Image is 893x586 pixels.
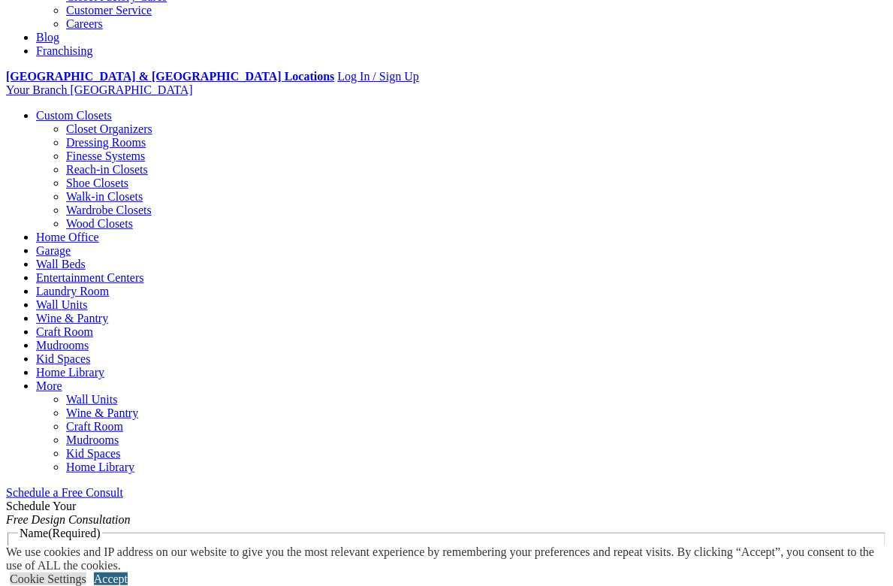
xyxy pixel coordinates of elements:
[6,83,67,96] span: Your Branch
[36,298,87,311] a: Wall Units
[66,136,146,149] a: Dressing Rooms
[36,271,144,284] a: Entertainment Centers
[66,447,120,460] a: Kid Spaces
[36,339,89,352] a: Mudrooms
[66,433,119,446] a: Mudrooms
[66,406,138,419] a: Wine & Pantry
[94,572,128,585] a: Accept
[36,31,59,44] a: Blog
[48,527,100,539] span: (Required)
[6,83,193,96] a: Your Branch [GEOGRAPHIC_DATA]
[36,244,71,257] a: Garage
[36,44,93,57] a: Franchising
[66,4,152,17] a: Customer Service
[6,486,123,499] a: Schedule a Free Consult (opens a dropdown menu)
[6,545,893,572] div: We use cookies and IP address on our website to give you the most relevant experience by remember...
[66,150,145,162] a: Finesse Systems
[36,258,86,270] a: Wall Beds
[6,500,131,526] span: Schedule Your
[66,190,143,203] a: Walk-in Closets
[66,461,134,473] a: Home Library
[36,312,108,325] a: Wine & Pantry
[66,420,123,433] a: Craft Room
[66,393,117,406] a: Wall Units
[66,17,103,30] a: Careers
[36,231,99,243] a: Home Office
[36,366,104,379] a: Home Library
[36,352,90,365] a: Kid Spaces
[66,163,148,176] a: Reach-in Closets
[10,572,86,585] a: Cookie Settings
[36,379,62,392] a: More menu text will display only on big screen
[66,122,152,135] a: Closet Organizers
[36,325,93,338] a: Craft Room
[6,513,131,526] em: Free Design Consultation
[36,285,109,298] a: Laundry Room
[6,70,334,83] a: [GEOGRAPHIC_DATA] & [GEOGRAPHIC_DATA] Locations
[337,70,418,83] a: Log In / Sign Up
[66,204,152,216] a: Wardrobe Closets
[36,109,112,122] a: Custom Closets
[70,83,192,96] span: [GEOGRAPHIC_DATA]
[66,177,128,189] a: Shoe Closets
[18,527,102,540] legend: Name
[294,545,347,557] label: Last Name
[128,545,182,557] label: First Name
[66,217,133,230] a: Wood Closets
